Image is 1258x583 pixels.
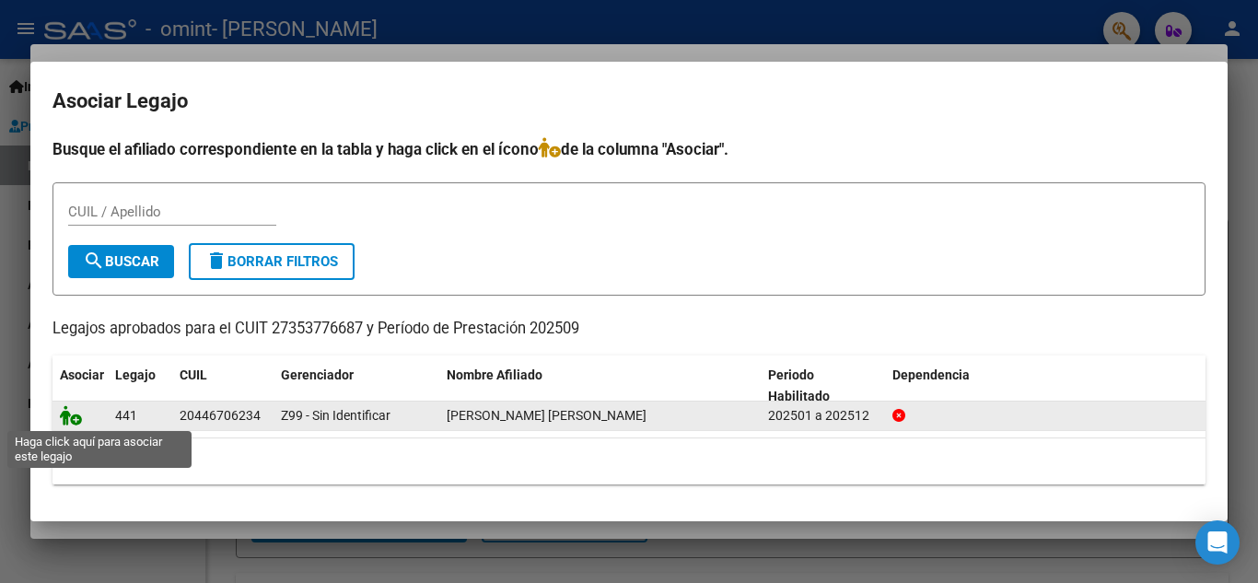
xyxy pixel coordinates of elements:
[768,367,830,403] span: Periodo Habilitado
[60,367,104,382] span: Asociar
[274,356,439,416] datatable-header-cell: Gerenciador
[68,245,174,278] button: Buscar
[189,243,355,280] button: Borrar Filtros
[83,253,159,270] span: Buscar
[52,318,1206,341] p: Legajos aprobados para el CUIT 27353776687 y Período de Prestación 202509
[52,84,1206,119] h2: Asociar Legajo
[52,137,1206,161] h4: Busque el afiliado correspondiente en la tabla y haga click en el ícono de la columna "Asociar".
[52,356,108,416] datatable-header-cell: Asociar
[83,250,105,272] mat-icon: search
[52,438,1206,484] div: 1 registros
[115,367,156,382] span: Legajo
[761,356,885,416] datatable-header-cell: Periodo Habilitado
[281,408,390,423] span: Z99 - Sin Identificar
[885,356,1206,416] datatable-header-cell: Dependencia
[447,408,646,423] span: OBIÑA MALDONADO NICOLAS NORBERTO
[1195,520,1240,565] div: Open Intercom Messenger
[115,408,137,423] span: 441
[205,253,338,270] span: Borrar Filtros
[172,356,274,416] datatable-header-cell: CUIL
[281,367,354,382] span: Gerenciador
[180,405,261,426] div: 20446706234
[108,356,172,416] datatable-header-cell: Legajo
[892,367,970,382] span: Dependencia
[205,250,227,272] mat-icon: delete
[180,367,207,382] span: CUIL
[447,367,542,382] span: Nombre Afiliado
[768,405,878,426] div: 202501 a 202512
[439,356,761,416] datatable-header-cell: Nombre Afiliado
